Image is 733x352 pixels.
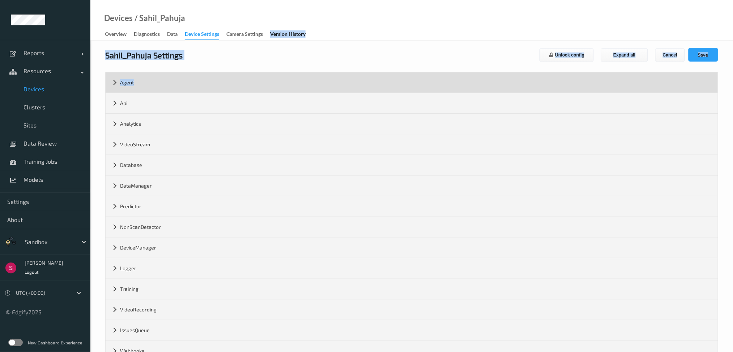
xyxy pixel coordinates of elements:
[106,72,718,93] div: Agent
[689,48,718,62] button: Save
[270,30,306,39] div: Version History
[106,155,718,175] div: Database
[106,217,718,237] div: NonScanDetector
[105,29,134,39] a: Overview
[106,176,718,196] div: DataManager
[134,30,160,39] div: Diagnostics
[105,51,183,59] div: Sahil_Pahuja Settings
[167,29,185,39] a: Data
[106,134,718,155] div: VideoStream
[540,48,594,62] button: Unlock config
[106,196,718,217] div: Predictor
[104,14,133,22] a: Devices
[106,258,718,278] div: Logger
[105,30,127,39] div: Overview
[226,30,263,39] div: Camera Settings
[106,93,718,113] div: Api
[106,279,718,299] div: Training
[106,320,718,340] div: IssuesQueue
[655,48,685,62] button: Cancel
[226,29,270,39] a: Camera Settings
[270,29,313,39] a: Version History
[106,114,718,134] div: Analytics
[133,14,185,22] div: / Sahil_Pahuja
[106,299,718,320] div: VideoRecording
[601,48,648,62] button: Expand all
[185,30,219,40] div: Device Settings
[185,29,226,40] a: Device Settings
[106,238,718,258] div: DeviceManager
[167,30,178,39] div: Data
[134,29,167,39] a: Diagnostics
